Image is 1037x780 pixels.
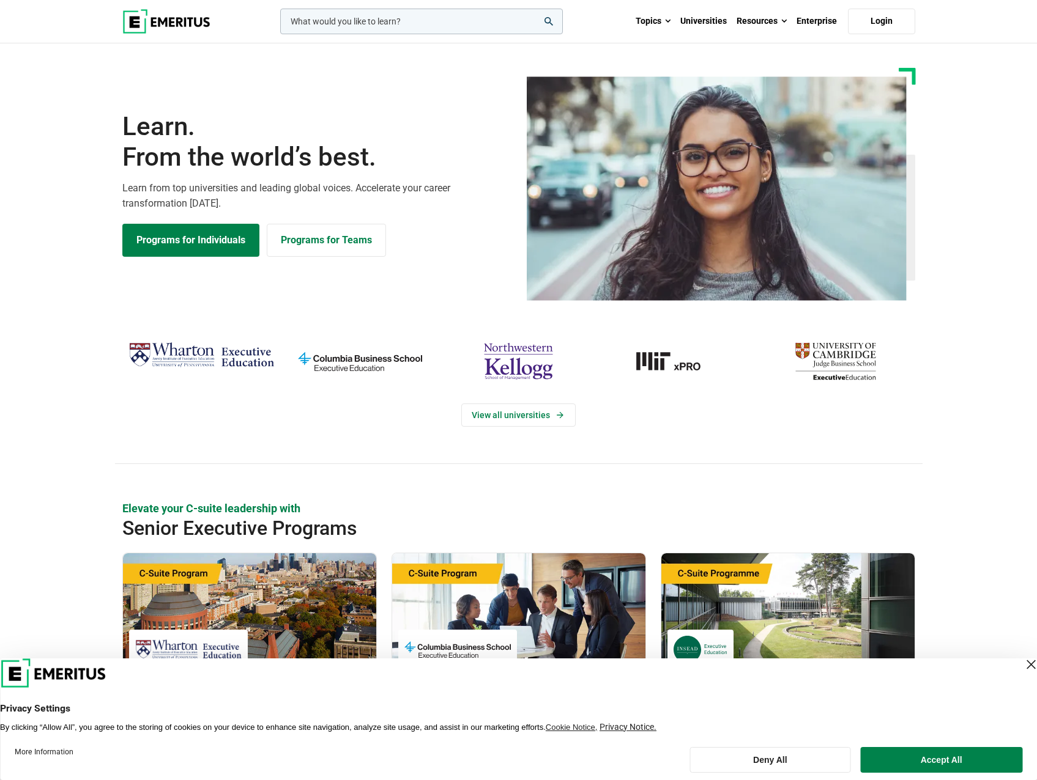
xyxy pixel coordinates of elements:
[762,337,909,385] img: cambridge-judge-business-school
[661,553,915,675] img: Chief Strategy Officer (CSO) Programme | Online Leadership Course
[135,636,242,663] img: Wharton Executive Education
[123,553,376,675] img: Global C-Suite Program | Online Leadership Course
[848,9,915,34] a: Login
[122,180,511,212] p: Learn from top universities and leading global voices. Accelerate your career transformation [DATE].
[445,337,592,385] img: northwestern-kellogg
[461,403,576,427] a: View Universities
[267,224,386,257] a: Explore for Business
[128,337,275,373] img: Wharton Executive Education
[661,553,915,752] a: Leadership Course by INSEAD Executive Education - October 14, 2025 INSEAD Executive Education INS...
[392,553,645,675] img: Chief Financial Officer Program | Online Finance Course
[122,501,915,516] p: Elevate your C-suite leadership with
[527,76,907,301] img: Learn from the world's best
[122,111,511,173] h1: Learn.
[287,337,433,385] img: columbia-business-school
[122,224,259,257] a: Explore Programs
[123,553,376,752] a: Leadership Course by Wharton Executive Education - September 24, 2025 Wharton Executive Education...
[122,516,836,540] h2: Senior Executive Programs
[604,337,750,385] img: MIT xPRO
[280,9,563,34] input: woocommerce-product-search-field-0
[122,142,511,172] span: From the world’s best.
[392,553,645,752] a: Finance Course by Columbia Business School Executive Education - September 29, 2025 Columbia Busi...
[604,337,750,385] a: MIT-xPRO
[404,636,511,663] img: Columbia Business School Executive Education
[674,636,727,663] img: INSEAD Executive Education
